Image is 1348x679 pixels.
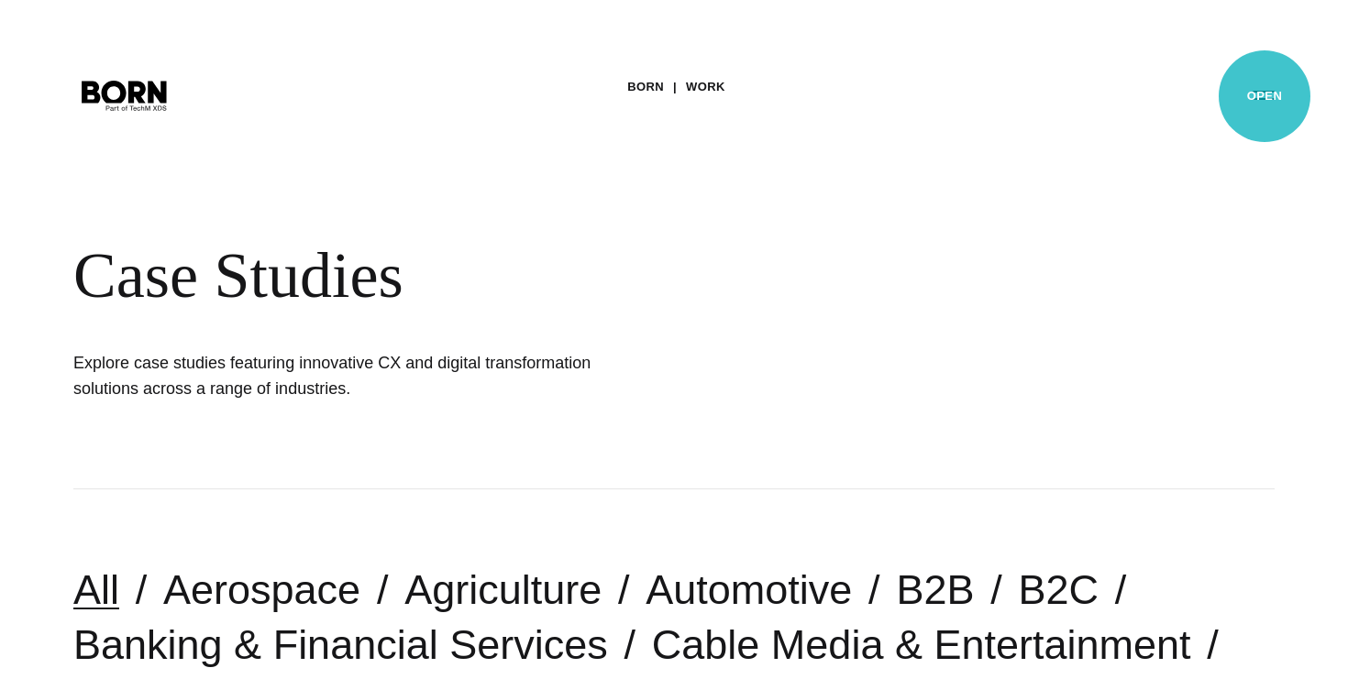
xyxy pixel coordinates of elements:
a: Banking & Financial Services [73,621,608,668]
a: Work [686,73,725,101]
button: Open [1242,75,1286,114]
div: Case Studies [73,238,1119,313]
a: B2B [896,566,974,613]
a: B2C [1018,566,1099,613]
a: BORN [627,73,664,101]
h1: Explore case studies featuring innovative CX and digital transformation solutions across a range ... [73,350,624,401]
a: Automotive [646,566,852,613]
a: Agriculture [404,566,602,613]
a: All [73,566,119,613]
a: Aerospace [163,566,360,613]
a: Cable Media & Entertainment [652,621,1191,668]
